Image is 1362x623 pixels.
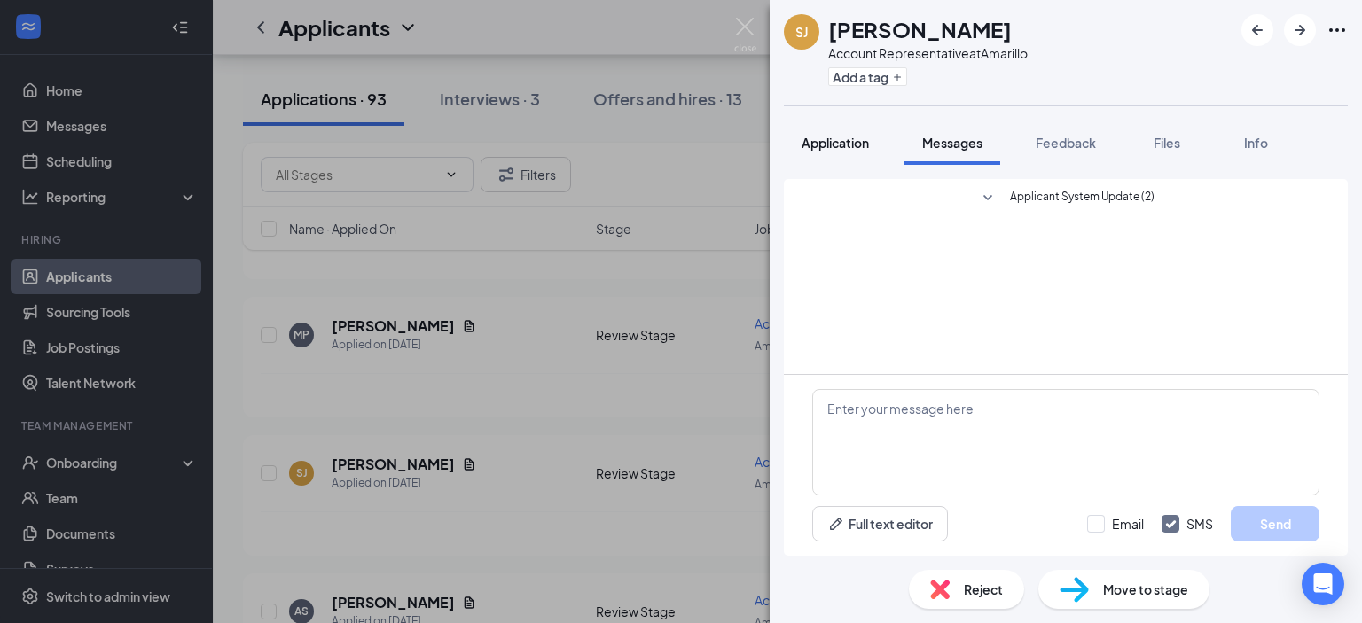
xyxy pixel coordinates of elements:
[922,135,982,151] span: Messages
[828,44,1028,62] div: Account Representative at Amarillo
[1103,580,1188,599] span: Move to stage
[1302,563,1344,605] div: Open Intercom Messenger
[1241,14,1273,46] button: ArrowLeftNew
[892,72,903,82] svg: Plus
[1231,506,1319,541] button: Send
[828,14,1012,44] h1: [PERSON_NAME]
[1289,19,1311,41] svg: ArrowRight
[964,580,1003,599] span: Reject
[977,188,1155,209] button: SmallChevronDownApplicant System Update (2)
[812,506,948,541] button: Full text editorPen
[1010,188,1155,209] span: Applicant System Update (2)
[1244,135,1268,151] span: Info
[1284,14,1316,46] button: ArrowRight
[1036,135,1096,151] span: Feedback
[828,67,907,86] button: PlusAdd a tag
[1247,19,1268,41] svg: ArrowLeftNew
[1154,135,1180,151] span: Files
[827,515,845,533] svg: Pen
[795,23,808,41] div: SJ
[802,135,869,151] span: Application
[977,188,998,209] svg: SmallChevronDown
[1327,19,1348,41] svg: Ellipses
